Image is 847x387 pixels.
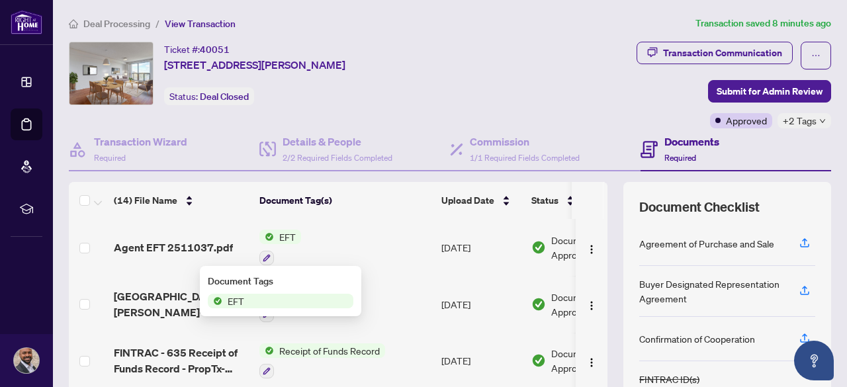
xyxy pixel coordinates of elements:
[441,193,494,208] span: Upload Date
[164,87,254,105] div: Status:
[586,244,597,255] img: Logo
[222,294,249,308] span: EFT
[208,294,222,308] img: Status Icon
[164,42,230,57] div: Ticket #:
[200,91,249,103] span: Deal Closed
[526,182,639,219] th: Status
[637,42,793,64] button: Transaction Communication
[639,277,783,306] div: Buyer Designated Representation Agreement
[531,297,546,312] img: Document Status
[69,19,78,28] span: home
[114,288,249,320] span: [GEOGRAPHIC_DATA][PERSON_NAME]-07-23 21_46_55.pdf
[109,182,254,219] th: (14) File Name
[586,300,597,311] img: Logo
[470,153,580,163] span: 1/1 Required Fields Completed
[436,182,526,219] th: Upload Date
[283,153,392,163] span: 2/2 Required Fields Completed
[708,80,831,103] button: Submit for Admin Review
[551,290,633,319] span: Document Approved
[69,42,153,105] img: IMG-C12114889_1.jpg
[436,219,526,276] td: [DATE]
[470,134,580,150] h4: Commission
[664,134,719,150] h4: Documents
[531,240,546,255] img: Document Status
[114,193,177,208] span: (14) File Name
[259,343,385,379] button: Status IconReceipt of Funds Record
[664,153,696,163] span: Required
[581,237,602,258] button: Logo
[581,294,602,315] button: Logo
[165,18,236,30] span: View Transaction
[663,42,782,64] div: Transaction Communication
[811,51,821,60] span: ellipsis
[114,345,249,376] span: FINTRAC - 635 Receipt of Funds Record - PropTx-OREA_[DATE] 17_11_29.pdf
[94,153,126,163] span: Required
[639,372,699,386] div: FINTRAC ID(s)
[531,193,558,208] span: Status
[717,81,823,102] span: Submit for Admin Review
[436,276,526,333] td: [DATE]
[259,343,274,358] img: Status Icon
[14,348,39,373] img: Profile Icon
[274,343,385,358] span: Receipt of Funds Record
[259,230,274,244] img: Status Icon
[531,353,546,368] img: Document Status
[156,16,159,31] li: /
[83,18,150,30] span: Deal Processing
[695,16,831,31] article: Transaction saved 8 minutes ago
[551,233,633,262] span: Document Approved
[259,230,301,265] button: Status IconEFT
[94,134,187,150] h4: Transaction Wizard
[794,341,834,380] button: Open asap
[639,236,774,251] div: Agreement of Purchase and Sale
[200,44,230,56] span: 40051
[114,239,233,255] span: Agent EFT 2511037.pdf
[639,198,760,216] span: Document Checklist
[11,10,42,34] img: logo
[586,357,597,368] img: Logo
[274,230,301,244] span: EFT
[208,274,353,288] div: Document Tags
[283,134,392,150] h4: Details & People
[639,331,755,346] div: Confirmation of Cooperation
[819,118,826,124] span: down
[551,346,633,375] span: Document Approved
[783,113,817,128] span: +2 Tags
[254,182,436,219] th: Document Tag(s)
[726,113,767,128] span: Approved
[581,350,602,371] button: Logo
[164,57,345,73] span: [STREET_ADDRESS][PERSON_NAME]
